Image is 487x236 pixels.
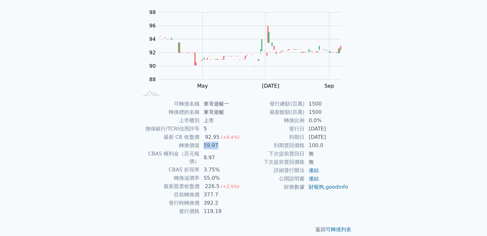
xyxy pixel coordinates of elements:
[326,184,348,190] a: goodinfo
[305,150,349,158] td: 無
[139,207,200,216] td: 發行價格
[139,199,200,207] td: 發行時轉換價
[244,100,305,108] td: 發行總額(百萬)
[200,150,244,166] td: 8.97
[139,191,200,199] td: 目前轉換價
[262,83,279,89] tspan: [DATE]
[221,184,239,189] span: (+2.5%)
[244,175,305,183] td: 公開說明書
[244,133,305,141] td: 到期日
[244,166,305,175] td: 詳細發行辦法
[139,150,200,166] td: CBAS 權利金（百元報價）
[455,205,487,236] div: 聊天小工具
[305,141,349,150] td: 100.0
[305,116,349,125] td: 0.0%
[305,108,349,116] td: 1500
[200,166,244,174] td: 3.75%
[131,226,356,233] p: 返回
[305,158,349,166] td: 無
[309,176,319,182] a: 連結
[139,174,200,182] td: 轉換溢價率
[139,108,200,116] td: 轉換標的名稱
[305,100,349,108] td: 1500
[455,205,487,236] iframe: Chat Widget
[200,108,244,116] td: 東哥遊艇
[326,226,351,232] a: 可轉債列表
[204,133,221,141] div: 92.95
[139,141,200,150] td: 轉換價值
[244,116,305,125] td: 轉換比例
[244,125,305,133] td: 發行日
[221,135,239,140] span: (+0.4%)
[139,125,200,133] td: 擔保銀行/TCRI信用評等
[244,183,305,191] td: 財務數據
[139,182,200,191] td: 最新股票收盤價
[139,166,200,174] td: CBAS 折現率
[139,100,200,108] td: 可轉債名稱
[139,133,200,141] td: 最新 CB 收盤價
[309,184,324,190] a: 財報狗
[244,141,305,150] td: 到期賣回價格
[324,83,334,89] tspan: Sep
[200,100,244,108] td: 東哥遊艇一
[200,125,244,133] td: 5
[200,207,244,216] td: 119.19
[200,191,244,199] td: 377.7
[244,108,305,116] td: 最新餘額(百萬)
[200,116,244,125] td: 上市
[305,125,349,133] td: [DATE]
[139,116,200,125] td: 上市櫃別
[197,83,208,89] tspan: May
[149,50,156,56] tspan: 92
[244,158,305,166] td: 下次提前賣回價格
[244,150,305,158] td: 下次提前賣回日
[200,141,244,150] td: 59.97
[146,9,351,89] g: Chart
[149,9,156,15] tspan: 98
[309,167,319,173] a: 連結
[149,63,156,69] tspan: 90
[305,183,349,191] td: ,
[149,23,156,29] tspan: 96
[200,174,244,182] td: 55.0%
[149,36,156,42] tspan: 94
[200,199,244,207] td: 392.2
[149,76,156,83] tspan: 88
[204,183,221,190] div: 226.5
[305,133,349,141] td: [DATE]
